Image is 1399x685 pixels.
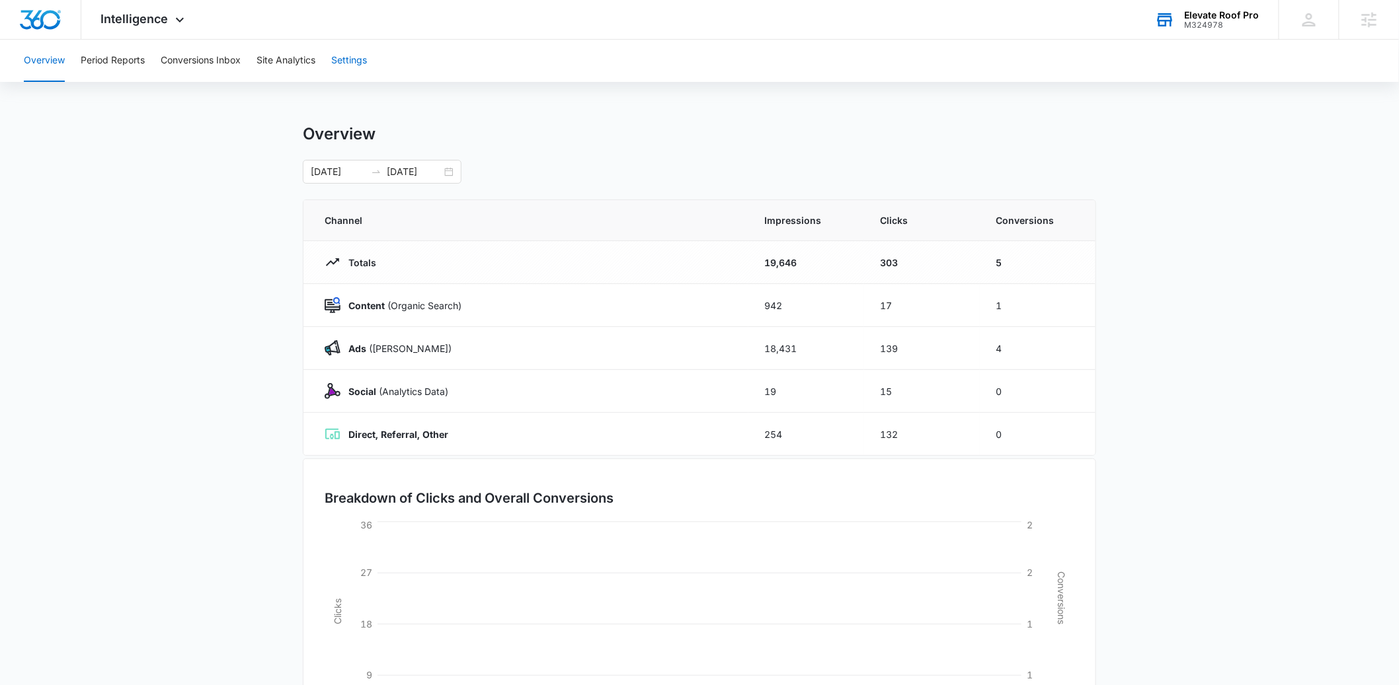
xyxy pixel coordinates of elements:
[748,370,864,413] td: 19
[1027,618,1033,630] tspan: 1
[325,340,340,356] img: Ads
[311,164,366,179] input: Start date
[360,618,372,630] tspan: 18
[325,488,614,508] h3: Breakdown of Clicks and Overall Conversions
[996,213,1074,227] span: Conversions
[980,327,1096,370] td: 4
[748,327,864,370] td: 18,431
[331,40,367,82] button: Settings
[340,342,452,355] p: ([PERSON_NAME])
[348,343,366,354] strong: Ads
[81,40,145,82] button: Period Reports
[764,213,848,227] span: Impressions
[371,166,381,177] span: swap-right
[748,284,864,327] td: 942
[1027,567,1033,578] tspan: 2
[325,383,340,399] img: Social
[980,241,1096,284] td: 5
[340,256,376,270] p: Totals
[1185,20,1259,30] div: account id
[1027,669,1033,680] tspan: 1
[257,40,315,82] button: Site Analytics
[360,519,372,530] tspan: 36
[1027,519,1033,530] tspan: 2
[864,370,980,413] td: 15
[325,213,733,227] span: Channel
[360,567,372,578] tspan: 27
[387,164,442,179] input: End date
[303,124,376,144] h1: Overview
[24,40,65,82] button: Overview
[880,213,964,227] span: Clicks
[864,327,980,370] td: 139
[101,12,169,26] span: Intelligence
[340,384,448,398] p: (Analytics Data)
[348,429,448,440] strong: Direct, Referral, Other
[332,598,343,624] tspan: Clicks
[864,241,980,284] td: 303
[1185,10,1259,20] div: account name
[161,40,241,82] button: Conversions Inbox
[325,297,340,313] img: Content
[371,166,381,177] span: to
[348,386,376,397] strong: Social
[980,370,1096,413] td: 0
[340,299,461,312] p: (Organic Search)
[748,413,864,456] td: 254
[864,284,980,327] td: 17
[348,300,385,311] strong: Content
[366,669,372,680] tspan: 9
[980,413,1096,456] td: 0
[864,413,980,456] td: 132
[748,241,864,284] td: 19,646
[1056,571,1067,624] tspan: Conversions
[980,284,1096,327] td: 1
